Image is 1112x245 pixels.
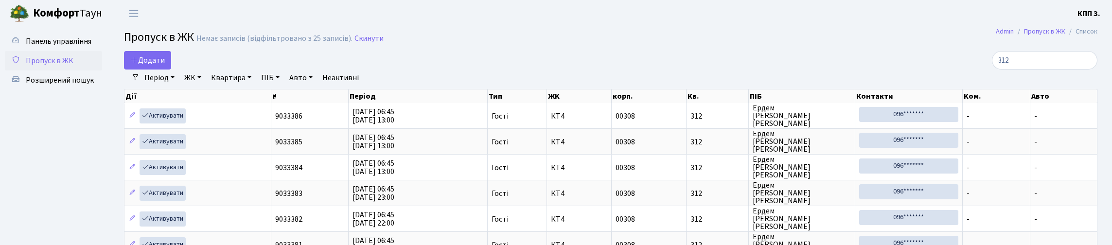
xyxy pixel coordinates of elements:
th: ПІБ [749,89,855,103]
a: Додати [124,51,171,70]
span: Ердем [PERSON_NAME] [PERSON_NAME] [753,130,851,153]
a: Пропуск в ЖК [1024,26,1065,36]
span: - [1034,162,1037,173]
span: Ердем [PERSON_NAME] [PERSON_NAME] [753,207,851,230]
span: - [1034,214,1037,225]
li: Список [1065,26,1097,37]
th: # [271,89,349,103]
span: 00308 [616,188,635,199]
span: Ердем [PERSON_NAME] [PERSON_NAME] [753,104,851,127]
span: - [967,111,970,122]
span: КТ4 [551,112,607,120]
a: Активувати [140,211,186,227]
span: 312 [690,215,744,223]
span: 9033385 [275,137,302,147]
span: - [967,214,970,225]
span: Розширений пошук [26,75,94,86]
a: Авто [285,70,317,86]
span: Таун [33,5,102,22]
span: КТ4 [551,164,607,172]
span: 312 [690,112,744,120]
th: Кв. [687,89,749,103]
b: Комфорт [33,5,80,21]
span: 312 [690,164,744,172]
th: Контакти [855,89,963,103]
span: - [1034,111,1037,122]
span: [DATE] 06:45 [DATE] 13:00 [353,158,394,177]
a: Період [141,70,178,86]
span: Ердем [PERSON_NAME] [PERSON_NAME] [753,156,851,179]
span: - [967,162,970,173]
th: Тип [488,89,547,103]
th: корп. [612,89,687,103]
span: Пропуск в ЖК [124,29,194,46]
a: Квартира [207,70,255,86]
th: Період [349,89,487,103]
th: Дії [124,89,271,103]
button: Переключити навігацію [122,5,146,21]
span: 9033382 [275,214,302,225]
span: КТ4 [551,138,607,146]
span: 9033386 [275,111,302,122]
span: КТ4 [551,190,607,197]
span: 00308 [616,162,635,173]
span: 00308 [616,137,635,147]
a: Розширений пошук [5,70,102,90]
a: ПІБ [257,70,283,86]
span: Гості [492,164,509,172]
th: Авто [1030,89,1098,103]
span: Гості [492,215,509,223]
span: 00308 [616,214,635,225]
div: Немає записів (відфільтровано з 25 записів). [196,34,353,43]
img: logo.png [10,4,29,23]
span: Додати [130,55,165,66]
a: Пропуск в ЖК [5,51,102,70]
a: Скинути [354,34,384,43]
span: 00308 [616,111,635,122]
a: Активувати [140,108,186,123]
span: Гості [492,138,509,146]
span: 9033384 [275,162,302,173]
span: Пропуск в ЖК [26,55,73,66]
th: ЖК [547,89,612,103]
a: КПП 3. [1077,8,1100,19]
span: 9033383 [275,188,302,199]
a: Активувати [140,134,186,149]
a: Активувати [140,160,186,175]
a: Admin [996,26,1014,36]
a: ЖК [180,70,205,86]
span: [DATE] 06:45 [DATE] 13:00 [353,106,394,125]
span: КТ4 [551,215,607,223]
span: 312 [690,190,744,197]
th: Ком. [963,89,1030,103]
span: Панель управління [26,36,91,47]
span: - [1034,137,1037,147]
nav: breadcrumb [981,21,1112,42]
a: Панель управління [5,32,102,51]
span: [DATE] 06:45 [DATE] 22:00 [353,210,394,228]
span: - [967,188,970,199]
span: [DATE] 06:45 [DATE] 23:00 [353,184,394,203]
span: - [967,137,970,147]
span: Гості [492,112,509,120]
input: Пошук... [992,51,1097,70]
a: Активувати [140,186,186,201]
span: Гості [492,190,509,197]
a: Неактивні [318,70,363,86]
span: - [1034,188,1037,199]
span: [DATE] 06:45 [DATE] 13:00 [353,132,394,151]
span: 312 [690,138,744,146]
span: Ердем [PERSON_NAME] [PERSON_NAME] [753,181,851,205]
